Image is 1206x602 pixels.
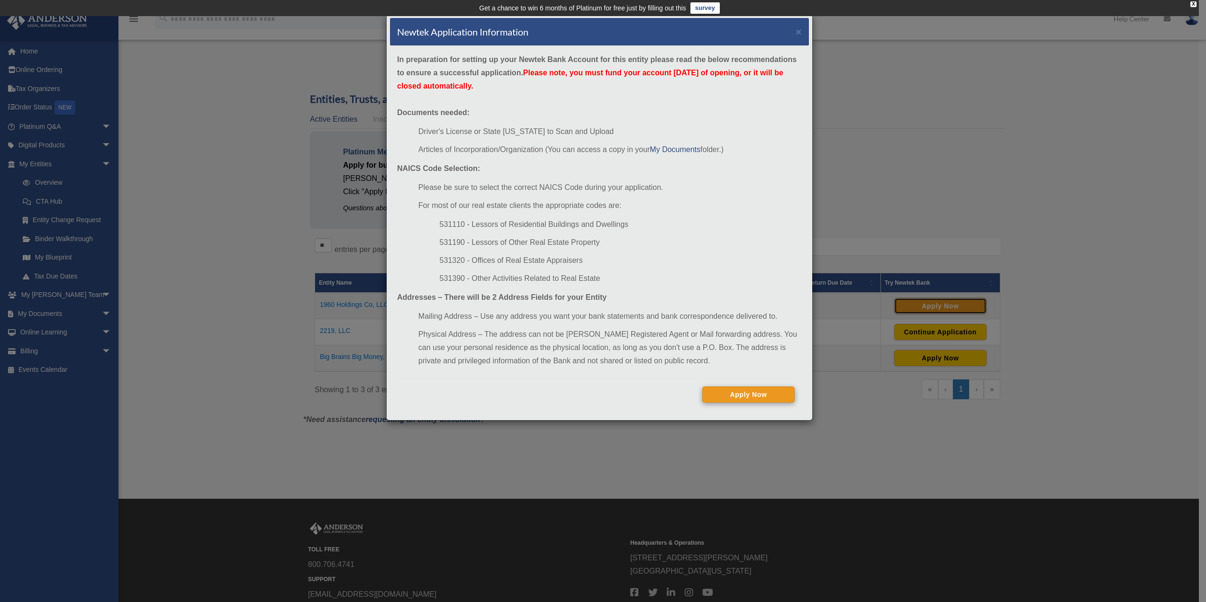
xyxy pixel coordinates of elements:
li: 531390 - Other Activities Related to Real Estate [440,272,802,285]
a: My Documents [650,145,700,153]
h4: Newtek Application Information [397,25,528,38]
button: × [796,27,802,36]
div: close [1190,1,1197,7]
strong: Addresses – There will be 2 Address Fields for your Entity [397,293,607,301]
li: Articles of Incorporation/Organization (You can access a copy in your folder.) [418,143,802,156]
li: For most of our real estate clients the appropriate codes are: [418,199,802,212]
button: Apply Now [702,386,795,403]
strong: Documents needed: [397,108,470,117]
li: Physical Address – The address can not be [PERSON_NAME] Registered Agent or Mail forwarding addre... [418,328,802,368]
li: Driver's License or State [US_STATE] to Scan and Upload [418,125,802,138]
li: 531190 - Lessors of Other Real Estate Property [440,236,802,249]
a: survey [690,2,720,14]
li: 531320 - Offices of Real Estate Appraisers [440,254,802,267]
li: Please be sure to select the correct NAICS Code during your application. [418,181,802,194]
li: Mailing Address – Use any address you want your bank statements and bank correspondence delivered... [418,310,802,323]
strong: In preparation for setting up your Newtek Bank Account for this entity please read the below reco... [397,55,797,90]
li: 531110 - Lessors of Residential Buildings and Dwellings [440,218,802,231]
div: Get a chance to win 6 months of Platinum for free just by filling out this [479,2,686,14]
strong: NAICS Code Selection: [397,164,480,172]
span: Please note, you must fund your account [DATE] of opening, or it will be closed automatically. [397,69,783,90]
